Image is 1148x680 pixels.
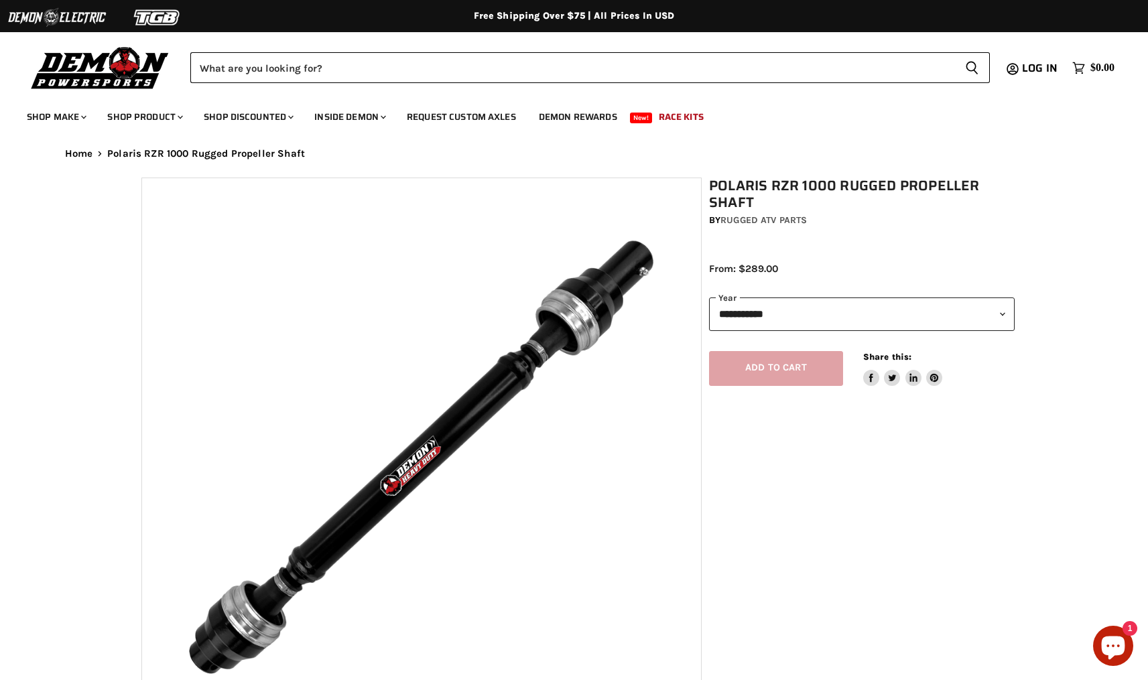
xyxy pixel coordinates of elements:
img: TGB Logo 2 [107,5,208,30]
aside: Share this: [863,351,943,387]
div: Free Shipping Over $75 | All Prices In USD [38,10,1110,22]
a: Shop Product [97,103,191,131]
a: Request Custom Axles [397,103,526,131]
form: Product [190,52,990,83]
a: Demon Rewards [529,103,627,131]
span: Log in [1022,60,1058,76]
a: Inside Demon [304,103,394,131]
span: From: $289.00 [709,263,778,275]
ul: Main menu [17,98,1111,131]
img: Demon Electric Logo 2 [7,5,107,30]
a: Shop Make [17,103,94,131]
a: $0.00 [1066,58,1121,78]
span: New! [630,113,653,123]
h1: Polaris RZR 1000 Rugged Propeller Shaft [709,178,1015,211]
span: $0.00 [1090,62,1114,74]
nav: Breadcrumbs [38,148,1110,159]
div: by [709,213,1015,228]
inbox-online-store-chat: Shopify online store chat [1089,626,1137,669]
span: Share this: [863,352,911,362]
a: Home [65,148,93,159]
span: Polaris RZR 1000 Rugged Propeller Shaft [107,148,305,159]
a: Race Kits [649,103,714,131]
img: Demon Powersports [27,44,174,91]
select: year [709,297,1015,330]
a: Log in [1016,62,1066,74]
a: Shop Discounted [194,103,302,131]
input: Search [190,52,954,83]
button: Search [954,52,990,83]
a: Rugged ATV Parts [720,214,807,226]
